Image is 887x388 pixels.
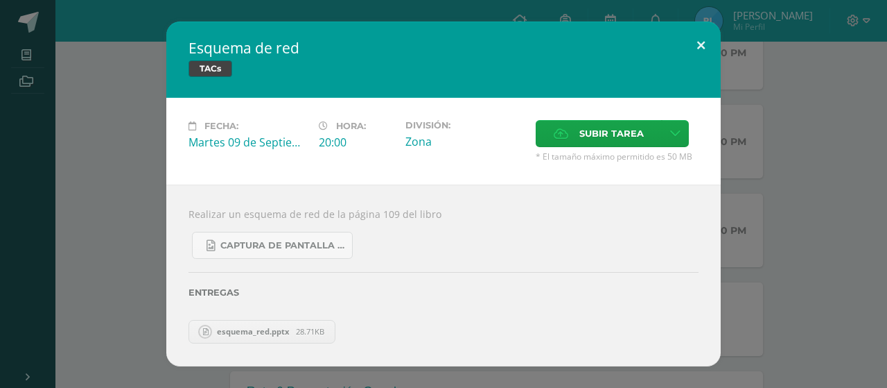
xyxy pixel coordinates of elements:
span: Hora: [336,121,366,131]
div: Martes 09 de Septiembre [188,135,308,150]
span: Subir tarea [579,121,644,146]
span: 28.71KB [296,326,324,337]
a: Captura de pantalla [DATE] 075809.png [192,232,353,259]
label: División: [405,120,525,130]
div: 20:00 [319,135,394,150]
h2: Esquema de red [188,38,699,58]
button: Close (Esc) [681,22,721,69]
a: esquema_red.pptx [188,320,335,344]
span: * El tamaño máximo permitido es 50 MB [536,151,699,162]
span: Captura de pantalla [DATE] 075809.png [220,240,345,251]
label: Entregas [188,287,699,298]
span: Fecha: [204,121,238,131]
div: Realizar un esquema de red de la página 109 del libro [166,185,721,366]
div: Zona [405,134,525,149]
span: TACs [188,60,232,77]
span: esquema_red.pptx [210,326,296,337]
